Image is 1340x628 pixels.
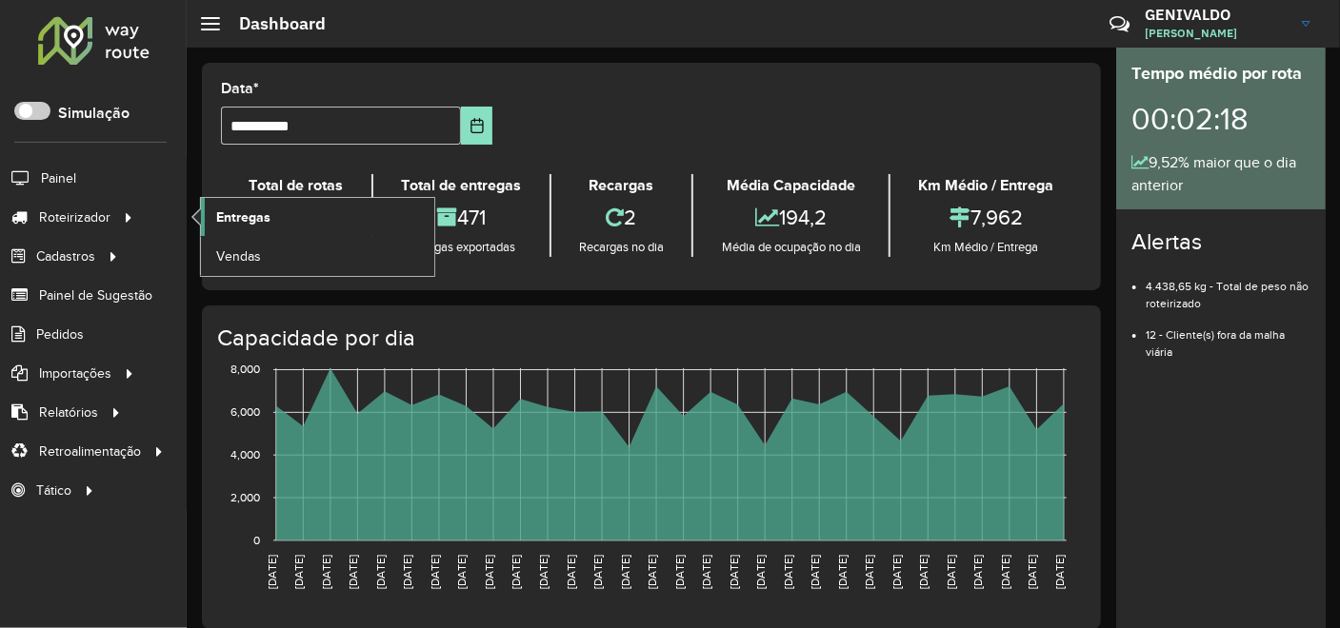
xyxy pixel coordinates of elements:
span: Painel [41,168,76,188]
text: [DATE] [591,555,604,589]
li: 12 - Cliente(s) fora da malha viária [1146,312,1310,361]
h2: Dashboard [220,13,326,34]
text: [DATE] [673,555,686,589]
text: [DATE] [429,555,441,589]
text: [DATE] [863,555,875,589]
h4: Alertas [1131,228,1310,256]
span: Retroalimentação [39,442,141,461]
text: 8,000 [230,363,260,376]
text: 0 [253,534,260,546]
span: Painel de Sugestão [39,285,152,305]
label: Simulação [58,102,130,125]
div: Total de entregas [378,174,545,197]
span: Cadastros [36,246,95,266]
text: [DATE] [456,555,469,589]
div: Entregas exportadas [378,238,545,257]
span: Roteirizador [39,207,110,227]
span: Importações [39,363,111,383]
text: [DATE] [972,555,985,589]
text: 2,000 [230,491,260,503]
text: [DATE] [836,555,849,589]
text: [DATE] [1027,555,1039,589]
div: Média de ocupação no dia [698,238,884,257]
a: Vendas [201,237,434,275]
text: [DATE] [782,555,794,589]
text: [DATE] [999,555,1011,589]
span: Entregas [216,207,270,227]
text: [DATE] [646,555,658,589]
span: Pedidos [36,324,84,344]
div: 2 [556,197,688,238]
label: Data [221,77,259,100]
button: Choose Date [461,107,492,145]
text: [DATE] [320,555,332,589]
span: [PERSON_NAME] [1145,25,1288,42]
text: [DATE] [401,555,413,589]
text: [DATE] [945,555,957,589]
text: [DATE] [537,555,550,589]
div: Média Capacidade [698,174,884,197]
div: Total de rotas [226,174,367,197]
div: 471 [378,197,545,238]
text: [DATE] [565,555,577,589]
div: Km Médio / Entrega [895,174,1077,197]
div: Km Médio / Entrega [895,238,1077,257]
li: 4.438,65 kg - Total de peso não roteirizado [1146,264,1310,312]
div: Tempo médio por rota [1131,61,1310,87]
text: 4,000 [230,448,260,461]
text: [DATE] [483,555,495,589]
div: 194,2 [698,197,884,238]
div: 7,962 [895,197,1077,238]
span: Vendas [216,246,261,266]
text: [DATE] [1053,555,1066,589]
text: [DATE] [754,555,767,589]
div: Recargas no dia [556,238,688,257]
span: Relatórios [39,402,98,422]
span: Tático [36,481,71,500]
text: [DATE] [809,555,821,589]
div: Recargas [556,174,688,197]
text: [DATE] [374,555,387,589]
a: Contato Rápido [1099,4,1140,45]
text: [DATE] [347,555,359,589]
text: [DATE] [918,555,930,589]
text: [DATE] [728,555,740,589]
text: 6,000 [230,406,260,419]
text: [DATE] [890,555,903,589]
h4: Capacidade por dia [217,324,1082,352]
div: 9,52% maior que o dia anterior [1131,151,1310,197]
text: [DATE] [700,555,712,589]
text: [DATE] [510,555,523,589]
text: [DATE] [266,555,278,589]
text: [DATE] [619,555,631,589]
h3: GENIVALDO [1145,6,1288,24]
text: [DATE] [292,555,305,589]
a: Entregas [201,198,434,236]
div: 00:02:18 [1131,87,1310,151]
